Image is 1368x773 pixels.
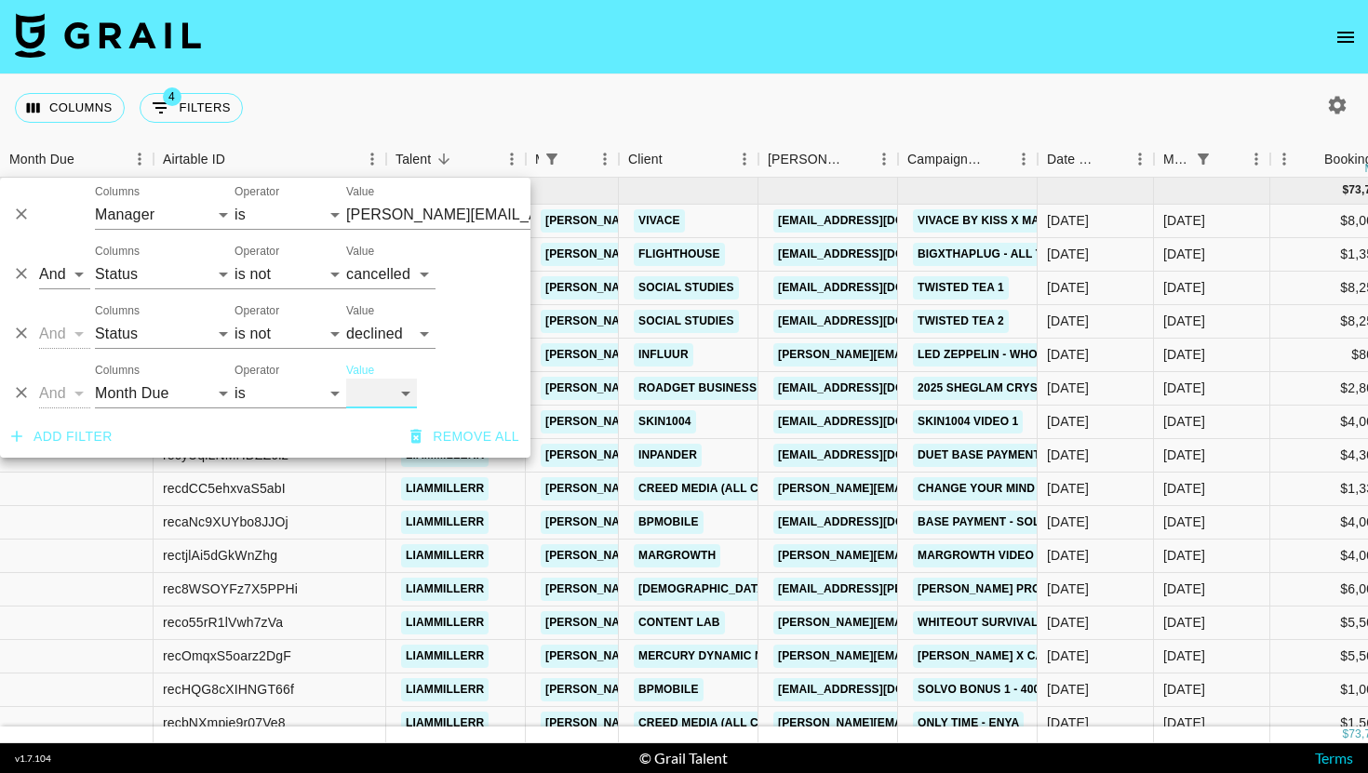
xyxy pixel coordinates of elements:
div: 03/09/2025 [1047,646,1089,665]
div: Sep '25 [1163,278,1205,297]
a: [EMAIL_ADDRESS][DOMAIN_NAME] [773,678,982,701]
a: [PERSON_NAME][EMAIL_ADDRESS][DOMAIN_NAME] [541,477,844,500]
div: Client [619,141,758,178]
button: Sort [663,146,689,172]
a: liammillerr [401,611,489,634]
a: Content Lab [634,611,725,634]
a: [DEMOGRAPHIC_DATA] [634,578,773,601]
a: [PERSON_NAME][EMAIL_ADDRESS][DOMAIN_NAME] [541,209,844,233]
button: Show filters [539,146,565,172]
div: Month Due [1163,141,1190,178]
a: Social Studies [634,276,739,300]
a: [EMAIL_ADDRESS][PERSON_NAME][DOMAIN_NAME] [773,578,1077,601]
a: SKIN1004 [634,410,696,433]
button: Delete [7,260,35,287]
div: Client [628,141,663,178]
a: Creed Media (All Campaigns) [634,477,827,500]
a: margrowth [634,544,720,567]
a: [EMAIL_ADDRESS][DOMAIN_NAME] [773,310,982,333]
span: 4 [163,87,181,106]
div: 1 active filter [539,146,565,172]
a: [EMAIL_ADDRESS][DOMAIN_NAME] [773,511,982,534]
div: Airtable ID [154,141,386,178]
a: base payment - Solvo [913,511,1060,534]
div: 19/09/2025 [1047,680,1089,699]
div: $ [1342,726,1348,742]
button: Sort [1298,146,1324,172]
button: Menu [126,145,154,173]
div: 1 active filter [1190,146,1216,172]
label: Columns [95,363,140,379]
button: Add filter [4,420,120,454]
div: rectjlAi5dGkWnZhg [163,546,277,565]
a: [PERSON_NAME][EMAIL_ADDRESS][DOMAIN_NAME] [541,544,844,567]
div: Date Created [1047,141,1100,178]
label: Value [346,184,374,200]
a: skin1004 video 1 [913,410,1023,433]
label: Value [346,363,374,379]
div: Manager [535,141,539,178]
div: $ [1342,182,1348,198]
select: Logic operator [39,379,90,408]
a: [PERSON_NAME][EMAIL_ADDRESS][DOMAIN_NAME] [541,276,844,300]
a: [EMAIL_ADDRESS][DOMAIN_NAME] [773,410,982,433]
a: [PERSON_NAME][EMAIL_ADDRESS][DOMAIN_NAME] [541,310,844,333]
label: Columns [95,244,140,260]
label: Operator [235,363,279,379]
a: [PERSON_NAME] promotion [913,578,1091,601]
a: Roadget Business [DOMAIN_NAME]. [634,377,862,400]
div: Sep '25 [1163,713,1205,732]
div: Sep '25 [1163,646,1205,665]
a: VIVACE [634,209,685,233]
div: Airtable ID [163,141,225,178]
div: © Grail Talent [639,749,728,767]
a: InPander [634,444,702,467]
button: Delete [7,200,35,228]
button: Sort [565,146,591,172]
div: 12/08/2025 [1047,513,1089,531]
button: Delete [7,379,35,406]
a: change your mind [913,477,1039,500]
div: Sep '25 [1163,412,1205,431]
a: Terms [1315,749,1353,766]
div: 09/06/2025 [1047,379,1089,397]
div: 24/09/2025 [1047,412,1089,431]
div: Sep '25 [1163,211,1205,230]
div: 23/07/2025 [1047,479,1089,498]
a: [PERSON_NAME][EMAIL_ADDRESS][DOMAIN_NAME] [541,243,844,266]
div: Sep '25 [1163,379,1205,397]
div: recbNXmpje9r07Ve8 [163,713,286,732]
a: liammillerr [401,578,489,601]
div: [PERSON_NAME] [768,141,844,178]
a: [PERSON_NAME][EMAIL_ADDRESS][DOMAIN_NAME] [541,712,844,735]
button: Sort [1216,146,1242,172]
a: liammillerr [401,511,489,534]
a: bigxthaplug - all the way [913,243,1091,266]
button: Menu [870,145,898,173]
button: Sort [225,146,251,172]
a: solvo bonus 1 - 400k views [913,678,1093,701]
button: Menu [1270,145,1298,173]
label: Operator [235,303,279,319]
a: liammillerr [401,678,489,701]
div: 28/08/2025 [1047,446,1089,464]
div: Campaign (Type) [907,141,984,178]
div: Sep '25 [1163,312,1205,330]
div: reco55rR1lVwh7zVa [163,613,283,632]
a: [PERSON_NAME][EMAIL_ADDRESS][DOMAIN_NAME] [541,578,844,601]
div: recHQG8cXIHNGT66f [163,680,294,699]
div: rec8WSOYFz7X5PPHi [163,580,298,598]
div: Sep '25 [1163,479,1205,498]
div: 13/08/2025 [1047,312,1089,330]
select: Logic operator [39,260,90,289]
a: [PERSON_NAME][EMAIL_ADDRESS][DOMAIN_NAME] [541,511,844,534]
a: [PERSON_NAME][EMAIL_ADDRESS][DOMAIN_NAME] [541,343,844,367]
div: Sep '25 [1163,580,1205,598]
a: [PERSON_NAME][EMAIL_ADDRESS][DOMAIN_NAME] [541,410,844,433]
div: recdCC5ehxvaS5abI [163,479,286,498]
a: [PERSON_NAME][EMAIL_ADDRESS][PERSON_NAME][DOMAIN_NAME] [773,712,1173,735]
div: Sep '25 [1163,345,1205,364]
div: 15/03/2025 [1047,211,1089,230]
a: [PERSON_NAME][EMAIL_ADDRESS][DOMAIN_NAME] [541,645,844,668]
label: Value [346,303,374,319]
